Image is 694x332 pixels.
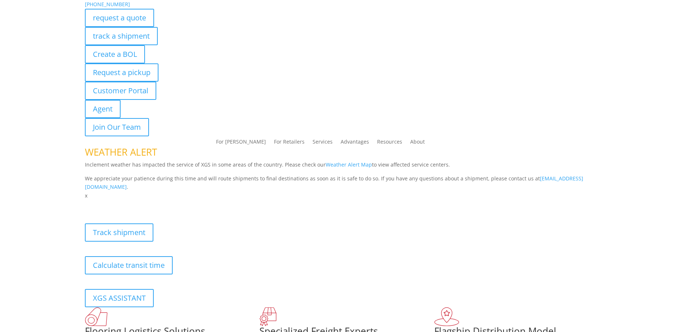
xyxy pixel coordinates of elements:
a: Customer Portal [85,82,156,100]
p: Inclement weather has impacted the service of XGS in some areas of the country. Please check our ... [85,160,609,174]
img: xgs-icon-total-supply-chain-intelligence-red [85,307,107,326]
img: xgs-icon-flagship-distribution-model-red [434,307,459,326]
a: Join Our Team [85,118,149,136]
a: Resources [377,139,402,147]
a: Advantages [341,139,369,147]
a: About [410,139,425,147]
span: WEATHER ALERT [85,145,157,159]
a: Request a pickup [85,63,158,82]
a: Calculate transit time [85,256,173,274]
a: [PHONE_NUMBER] [85,1,130,8]
a: Create a BOL [85,45,145,63]
p: x [85,191,609,200]
img: xgs-icon-focused-on-flooring-red [259,307,277,326]
a: Track shipment [85,223,153,242]
a: For [PERSON_NAME] [216,139,266,147]
a: Agent [85,100,121,118]
a: Weather Alert Map [326,161,372,168]
a: track a shipment [85,27,158,45]
a: Services [313,139,333,147]
a: For Retailers [274,139,305,147]
a: XGS ASSISTANT [85,289,154,307]
a: request a quote [85,9,154,27]
b: Visibility, transparency, and control for your entire supply chain. [85,201,247,208]
p: We appreciate your patience during this time and will route shipments to final destinations as so... [85,174,609,192]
